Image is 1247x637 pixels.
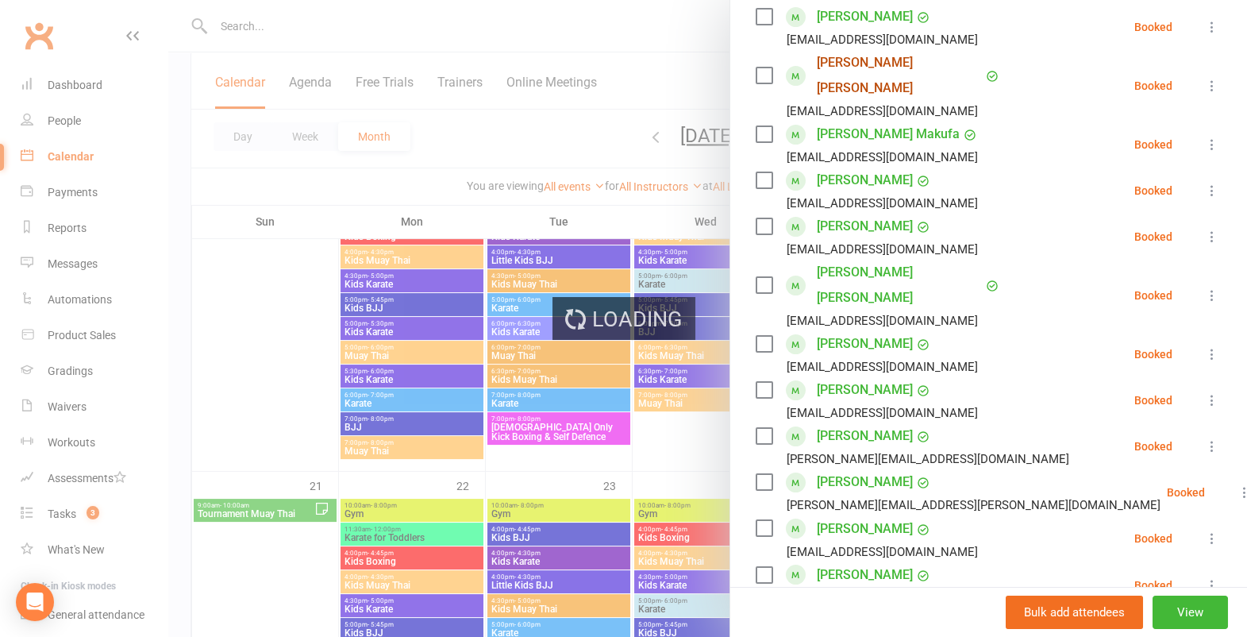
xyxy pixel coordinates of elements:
div: [EMAIL_ADDRESS][DOMAIN_NAME] [787,29,978,50]
div: [EMAIL_ADDRESS][DOMAIN_NAME] [787,403,978,423]
div: [EMAIL_ADDRESS][DOMAIN_NAME] [787,193,978,214]
a: [PERSON_NAME] [817,377,913,403]
div: Booked [1134,290,1172,301]
a: [PERSON_NAME] [817,562,913,588]
div: Booked [1134,139,1172,150]
a: [PERSON_NAME] [817,168,913,193]
a: [PERSON_NAME] [817,214,913,239]
div: Open Intercom Messenger [16,583,54,621]
div: Booked [1134,349,1172,360]
div: Booked [1134,21,1172,33]
a: [PERSON_NAME] [817,423,913,449]
button: View [1153,596,1228,629]
div: Booked [1167,487,1205,498]
a: [PERSON_NAME] Makufa [817,122,960,147]
a: [PERSON_NAME] [817,4,913,29]
div: Booked [1134,533,1172,544]
div: [EMAIL_ADDRESS][DOMAIN_NAME] [787,147,978,168]
a: [PERSON_NAME] [PERSON_NAME] [817,50,982,101]
div: Booked [1134,185,1172,196]
div: [EMAIL_ADDRESS][DOMAIN_NAME] [787,357,978,377]
div: Booked [1134,441,1172,452]
div: [PERSON_NAME][EMAIL_ADDRESS][PERSON_NAME][DOMAIN_NAME] [787,495,1160,515]
div: [EMAIL_ADDRESS][DOMAIN_NAME] [787,101,978,122]
a: [PERSON_NAME] [817,516,913,542]
div: Booked [1134,580,1172,591]
div: [EMAIL_ADDRESS][DOMAIN_NAME] [787,542,978,562]
div: Booked [1134,231,1172,242]
button: Bulk add attendees [1006,596,1143,629]
div: [EMAIL_ADDRESS][DOMAIN_NAME] [787,239,978,260]
a: [PERSON_NAME] [817,331,913,357]
div: [PERSON_NAME][EMAIL_ADDRESS][DOMAIN_NAME] [787,449,1069,469]
div: Booked [1134,395,1172,406]
div: [EMAIL_ADDRESS][DOMAIN_NAME] [787,311,978,331]
div: Booked [1134,80,1172,91]
a: [PERSON_NAME] [817,469,913,495]
a: [PERSON_NAME] [PERSON_NAME] [817,260,982,311]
